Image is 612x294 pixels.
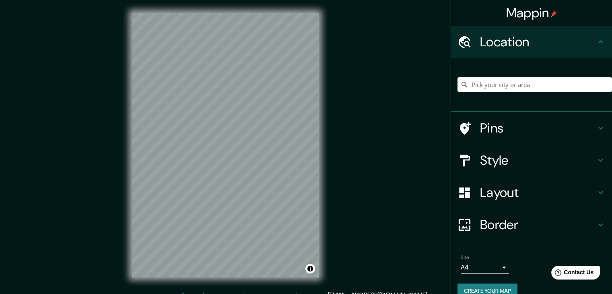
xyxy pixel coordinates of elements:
h4: Mappin [506,5,557,21]
h4: Layout [480,184,596,201]
input: Pick your city or area [457,77,612,92]
div: Layout [451,176,612,209]
h4: Location [480,34,596,50]
div: Style [451,144,612,176]
h4: Border [480,217,596,233]
div: Pins [451,112,612,144]
h4: Style [480,152,596,168]
label: Size [461,254,469,261]
div: Location [451,26,612,58]
div: A4 [461,261,509,274]
img: pin-icon.png [550,11,557,17]
iframe: Help widget launcher [540,263,603,285]
div: Border [451,209,612,241]
h4: Pins [480,120,596,136]
canvas: Map [132,13,319,277]
button: Toggle attribution [305,264,315,273]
